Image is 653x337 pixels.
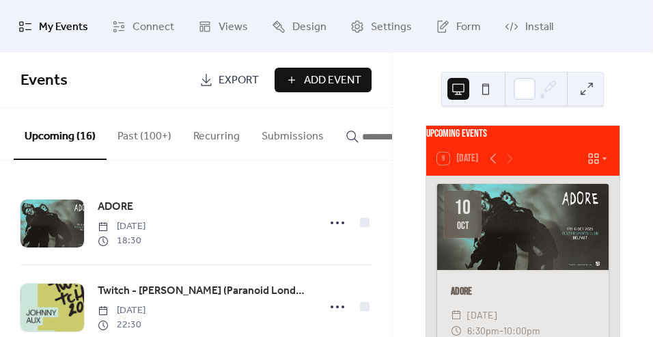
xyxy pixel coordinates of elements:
span: Twitch - [PERSON_NAME] (Paranoid London, Decius) [98,283,309,299]
span: Add Event [304,72,361,89]
span: Settings [371,16,412,38]
span: [DATE] [467,307,497,323]
a: Install [495,5,564,47]
a: Connect [102,5,184,47]
div: 10 [454,198,471,218]
span: 22:30 [98,318,145,332]
div: ​ [451,307,462,323]
a: My Events [8,5,98,47]
button: Add Event [275,68,372,92]
span: 18:30 [98,234,145,248]
button: Past (100+) [107,108,182,159]
button: Submissions [251,108,335,159]
a: Twitch - [PERSON_NAME] (Paranoid London, Decius) [98,282,309,300]
button: Recurring [182,108,251,159]
span: [DATE] [98,219,145,234]
div: Upcoming events [426,126,620,142]
a: Form [426,5,491,47]
div: Oct [457,221,469,231]
span: [DATE] [98,304,145,318]
a: Design [262,5,337,47]
span: Form [456,16,481,38]
span: My Events [39,16,88,38]
span: Events [20,66,68,96]
span: Install [525,16,553,38]
span: Design [292,16,326,38]
a: Views [188,5,258,47]
span: ADORE [98,199,133,215]
a: Export [189,68,269,92]
span: Connect [133,16,174,38]
a: ADORE [98,198,133,216]
button: Upcoming (16) [14,108,107,160]
a: Settings [340,5,422,47]
a: ADORE [451,285,472,298]
span: Export [219,72,259,89]
span: Views [219,16,248,38]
